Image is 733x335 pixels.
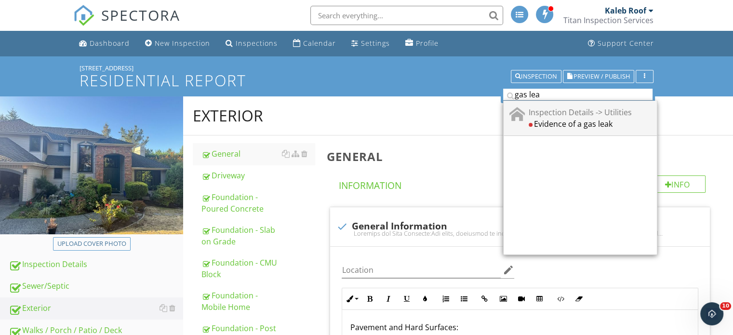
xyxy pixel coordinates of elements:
[338,175,706,192] h4: Information
[155,39,210,48] div: New Inspection
[201,148,315,160] div: General
[493,290,512,308] button: Insert Image (Ctrl+P)
[511,70,561,83] button: Inspection
[563,71,634,80] a: Preview / Publish
[573,73,630,80] span: Preview / Publish
[9,302,183,315] div: Exterior
[310,6,503,25] input: Search everything...
[401,35,442,53] a: Profile
[454,290,473,308] button: Unordered List
[236,39,278,48] div: Inspections
[598,39,654,48] div: Support Center
[90,39,130,48] div: Dashboard
[80,72,653,89] h1: Residential Report
[475,290,493,308] button: Insert Link (Ctrl+K)
[720,302,731,310] span: 10
[361,39,390,48] div: Settings
[511,71,561,80] a: Inspection
[9,280,183,293] div: Sewer/Septic
[415,290,434,308] button: Colors
[569,290,587,308] button: Clear Formatting
[9,258,183,271] div: Inspection Details
[530,290,548,308] button: Insert Table
[584,35,658,53] a: Support Center
[73,5,94,26] img: The Best Home Inspection Software - Spectora
[360,290,379,308] button: Bold (Ctrl+B)
[73,13,180,33] a: SPECTORA
[347,35,394,53] a: Settings
[563,15,653,25] div: Titan Inspection Services
[57,239,126,249] div: Upload cover photo
[342,262,501,278] input: Location
[605,6,646,15] div: Kaleb Roof
[201,290,315,313] div: Foundation - Mobile Home
[397,290,415,308] button: Underline (Ctrl+U)
[503,264,514,276] i: edit
[379,290,397,308] button: Italic (Ctrl+I)
[289,35,340,53] a: Calendar
[551,290,569,308] button: Code View
[503,89,653,101] input: search for comments
[436,290,454,308] button: Ordered List
[563,70,634,83] button: Preview / Publish
[193,106,263,125] div: Exterior
[303,39,336,48] div: Calendar
[515,73,557,80] div: Inspection
[342,290,360,308] button: Inline Style
[201,170,315,181] div: Driveway
[529,107,638,118] div: Inspection Details -> Utilities
[101,5,180,25] span: SPECTORA
[512,290,530,308] button: Insert Video
[75,35,133,53] a: Dashboard
[649,175,706,193] div: Info
[201,257,315,280] div: Foundation - CMU Block
[336,229,704,237] div: Loremips dol Sita Consecte:Adi elits, doeiusmod te inc utlab etdolor magnaa enima mini veni qui n...
[700,302,723,325] iframe: Intercom live chat
[80,64,653,72] div: [STREET_ADDRESS]
[53,237,131,251] button: Upload cover photo
[141,35,214,53] a: New Inspection
[222,35,281,53] a: Inspections
[529,118,638,130] div: Evidence of a gas leak
[201,191,315,214] div: Foundation - Poured Concrete
[416,39,439,48] div: Profile
[326,150,718,163] h3: General
[201,224,315,247] div: Foundation - Slab on Grade
[350,322,690,333] p: Pavement and Hard Surfaces:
